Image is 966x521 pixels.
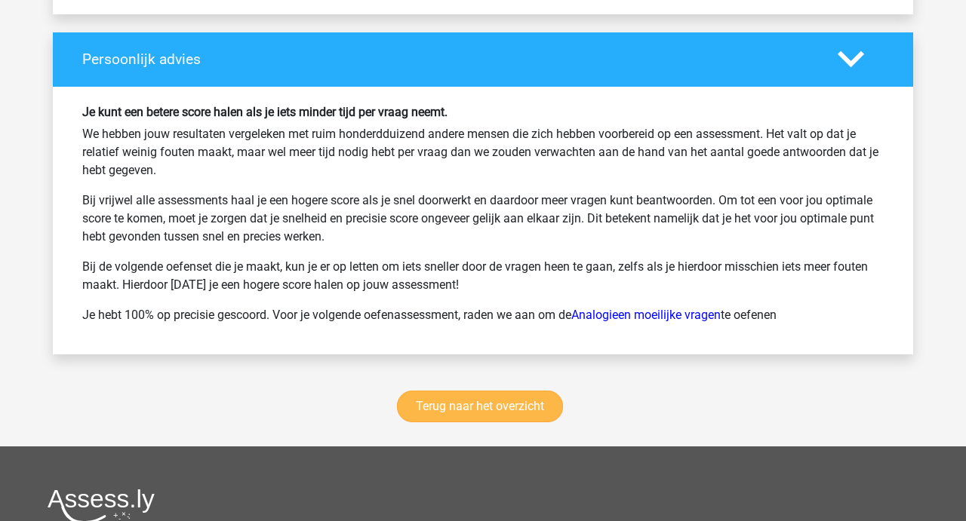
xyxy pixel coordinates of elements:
p: Bij vrijwel alle assessments haal je een hogere score als je snel doorwerkt en daardoor meer vrag... [82,192,884,246]
a: Analogieen moeilijke vragen [571,308,721,322]
p: Je hebt 100% op precisie gescoord. Voor je volgende oefenassessment, raden we aan om de te oefenen [82,306,884,324]
a: Terug naar het overzicht [397,391,563,422]
p: We hebben jouw resultaten vergeleken met ruim honderdduizend andere mensen die zich hebben voorbe... [82,125,884,179]
h4: Persoonlijk advies [82,51,815,68]
p: Bij de volgende oefenset die je maakt, kun je er op letten om iets sneller door de vragen heen te... [82,258,884,294]
h6: Je kunt een betere score halen als je iets minder tijd per vraag neemt. [82,105,884,119]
